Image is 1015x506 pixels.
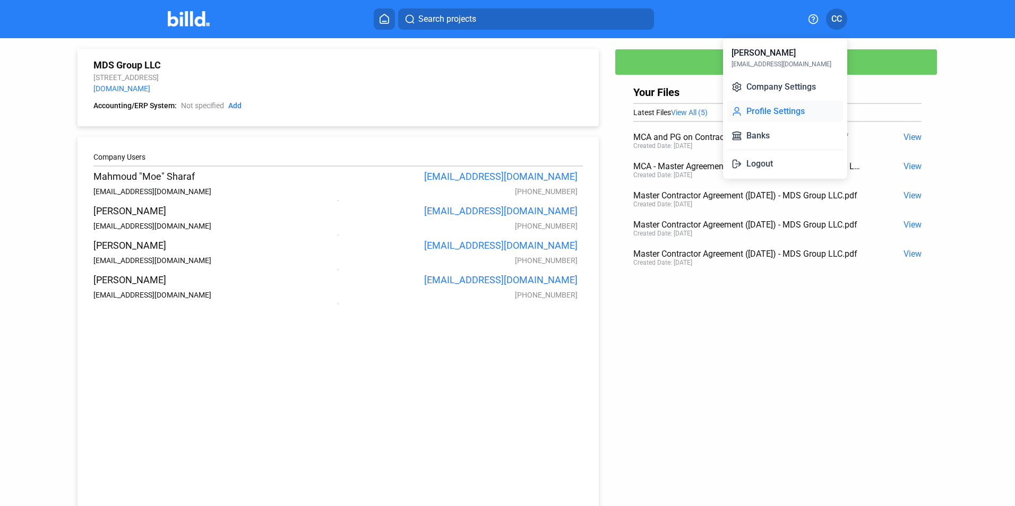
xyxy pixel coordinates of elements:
div: [EMAIL_ADDRESS][DOMAIN_NAME] [732,59,831,69]
button: Banks [727,125,843,146]
div: [PERSON_NAME] [732,47,796,59]
button: Profile Settings [727,101,843,122]
button: Logout [727,153,843,175]
button: Company Settings [727,76,843,98]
